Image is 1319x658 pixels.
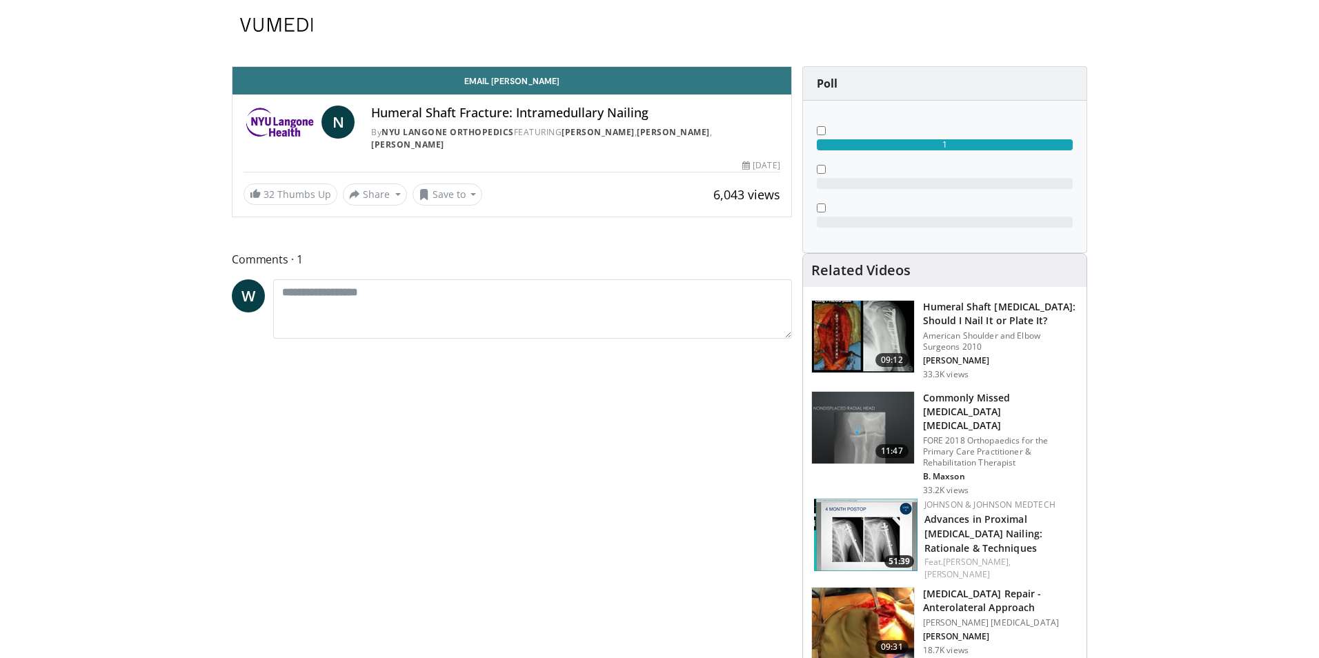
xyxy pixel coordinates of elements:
[413,183,483,206] button: Save to
[923,587,1078,615] h3: [MEDICAL_DATA] Repair - Anterolateral Approach
[817,139,1073,150] div: 1
[875,444,909,458] span: 11:47
[924,512,1042,555] a: Advances in Proximal [MEDICAL_DATA] Nailing: Rationale & Techniques
[924,556,1075,581] div: Feat.
[562,126,635,138] a: [PERSON_NAME]
[923,435,1078,468] p: FORE 2018 Orthopaedics for the Primary Care Practitioner & Rehabilitation Therapist
[884,555,914,568] span: 51:39
[923,355,1078,366] p: Joaquin Sanchez-Sotelo
[923,485,969,496] p: 33.2K views
[713,186,780,203] span: 6,043 views
[943,556,1011,568] a: [PERSON_NAME],
[923,617,1078,628] p: [PERSON_NAME] [MEDICAL_DATA]
[811,300,1078,380] a: 09:12 Humeral Shaft [MEDICAL_DATA]: Should I Nail It or Plate It? American Shoulder and Elbow Sur...
[811,391,1078,496] a: 11:47 Commonly Missed [MEDICAL_DATA] [MEDICAL_DATA] FORE 2018 Orthopaedics for the Primary Care P...
[923,471,1078,482] p: Benjamin Maxson
[264,188,275,201] span: 32
[240,18,313,32] img: VuMedi Logo
[924,499,1055,510] a: Johnson & Johnson MedTech
[321,106,355,139] a: N
[637,126,710,138] a: [PERSON_NAME]
[381,126,514,138] a: NYU Langone Orthopedics
[371,126,780,151] div: By FEATURING , ,
[923,645,969,656] p: 18.7K views
[232,279,265,312] a: W
[244,106,316,139] img: NYU Langone Orthopedics
[923,369,969,380] p: 33.3K views
[924,568,990,580] a: [PERSON_NAME]
[875,640,909,654] span: 09:31
[923,300,1078,328] h3: Humeral Shaft [MEDICAL_DATA]: Should I Nail It or Plate It?
[814,499,918,571] a: 51:39
[811,262,911,279] h4: Related Videos
[923,631,1078,642] p: Asif Ilyas
[371,139,444,150] a: [PERSON_NAME]
[371,106,780,121] h4: Humeral Shaft Fracture: Intramedullary Nailing
[232,67,791,94] a: Email [PERSON_NAME]
[244,183,337,205] a: 32 Thumbs Up
[923,330,1078,352] p: American Shoulder and Elbow Surgeons 2010
[814,499,918,571] img: 51c79e9b-08d2-4aa9-9189-000d819e3bdb.150x105_q85_crop-smart_upscale.jpg
[742,159,780,172] div: [DATE]
[232,250,792,268] span: Comments 1
[343,183,407,206] button: Share
[923,391,1078,432] h3: Commonly Missed [MEDICAL_DATA] [MEDICAL_DATA]
[812,392,914,463] img: b2c65235-e098-4cd2-ab0f-914df5e3e270.150x105_q85_crop-smart_upscale.jpg
[812,301,914,372] img: sot_1.png.150x105_q85_crop-smart_upscale.jpg
[875,353,909,367] span: 09:12
[817,76,837,91] strong: Poll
